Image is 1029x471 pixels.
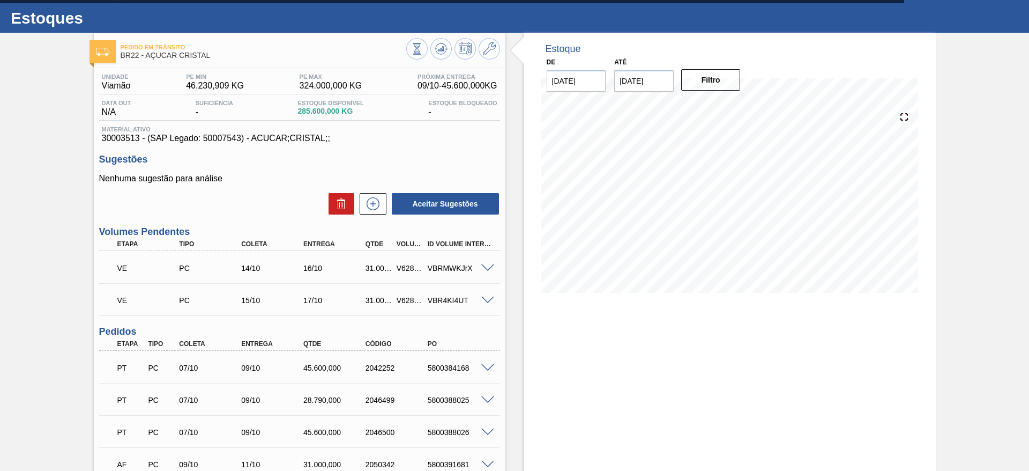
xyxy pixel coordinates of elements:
div: 09/10/2025 [238,364,308,372]
p: VE [117,296,182,305]
span: Unidade [102,73,131,80]
div: Volume Portal [394,240,426,248]
div: Pedido em Trânsito [115,421,147,444]
div: 5800388026 [425,428,495,437]
label: De [547,58,556,66]
span: 285.600,000 KG [298,107,364,115]
div: Entrega [238,340,308,348]
div: Excluir Sugestões [323,193,354,215]
div: Aceitar Sugestões [386,192,500,216]
div: Coleta [238,240,308,248]
span: PE MIN [186,73,244,80]
div: 5800388025 [425,396,495,404]
span: PE MAX [300,73,362,80]
div: 07/10/2025 [176,396,246,404]
span: Estoque Disponível [298,100,364,106]
span: 46.230,909 KG [186,81,244,91]
div: Pedido de Compra [176,264,246,273]
div: 31.000,000 [363,296,395,305]
span: Data out [102,100,131,106]
div: Qtde [301,340,370,348]
div: Pedido de Compra [145,428,177,437]
div: PO [425,340,495,348]
span: 30003513 - (SAP Legado: 50007543) - ACUCAR;CRISTAL;; [102,134,497,143]
div: Etapa [115,340,147,348]
div: 2046500 [363,428,433,437]
input: dd/mm/yyyy [547,70,606,92]
div: 17/10/2025 [301,296,370,305]
button: Filtro [681,69,741,91]
h1: Estoques [11,12,201,24]
div: 28.790,000 [301,396,370,404]
p: PT [117,364,144,372]
div: Volume Enviado para Transporte [115,256,184,280]
div: 5800384168 [425,364,495,372]
div: Pedido em Trânsito [115,388,147,412]
p: PT [117,396,144,404]
span: Viamão [102,81,131,91]
span: 324.000,000 KG [300,81,362,91]
div: 09/10/2025 [238,428,308,437]
button: Aceitar Sugestões [392,193,499,215]
div: Estoque [546,43,581,55]
div: 2042252 [363,364,433,372]
div: V628893 [394,296,426,305]
button: Programar Estoque [454,38,476,60]
p: VE [117,264,182,273]
div: 2050342 [363,460,433,469]
span: 09/10 - 45.600,000 KG [417,81,497,91]
div: Pedido de Compra [176,296,246,305]
div: 31.000,000 [363,264,395,273]
span: Suficiência [196,100,233,106]
div: Tipo [145,340,177,348]
div: 14/10/2025 [238,264,308,273]
div: Pedido de Compra [145,364,177,372]
div: 07/10/2025 [176,364,246,372]
div: Pedido de Compra [145,396,177,404]
div: Etapa [115,240,184,248]
h3: Volumes Pendentes [99,226,500,238]
div: - [426,100,499,117]
div: - [193,100,236,117]
div: Volume Enviado para Transporte [115,289,184,312]
span: Próxima Entrega [417,73,497,80]
div: 15/10/2025 [238,296,308,305]
div: 16/10/2025 [301,264,370,273]
div: 09/10/2025 [238,396,308,404]
div: Coleta [176,340,246,348]
p: Nenhuma sugestão para análise [99,174,500,183]
div: 5800391681 [425,460,495,469]
div: Pedido de Compra [145,460,177,469]
button: Atualizar Gráfico [430,38,452,60]
div: V628892 [394,264,426,273]
span: Material ativo [102,126,497,133]
div: 11/10/2025 [238,460,308,469]
div: 09/10/2025 [176,460,246,469]
input: dd/mm/yyyy [614,70,674,92]
div: Id Volume Interno [425,240,495,248]
div: N/A [99,100,134,117]
span: BR22 - AÇÚCAR CRISTAL [121,51,406,60]
span: Pedido em Trânsito [121,44,406,50]
div: Qtde [363,240,395,248]
div: Nova sugestão [354,193,386,215]
div: VBRMWKJrX [425,264,495,273]
h3: Pedidos [99,326,500,337]
button: Visão Geral dos Estoques [406,38,428,60]
div: 2046499 [363,396,433,404]
div: Entrega [301,240,370,248]
h3: Sugestões [99,154,500,165]
p: PT [117,428,144,437]
div: Código [363,340,433,348]
div: Pedido em Trânsito [115,356,147,380]
div: 45.600,000 [301,428,370,437]
span: Estoque Bloqueado [428,100,497,106]
div: Tipo [176,240,246,248]
div: VBR4KI4UT [425,296,495,305]
img: Ícone [96,48,109,56]
div: 31.000,000 [301,460,370,469]
label: Até [614,58,627,66]
button: Ir ao Master Data / Geral [479,38,500,60]
div: 45.600,000 [301,364,370,372]
div: 07/10/2025 [176,428,246,437]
